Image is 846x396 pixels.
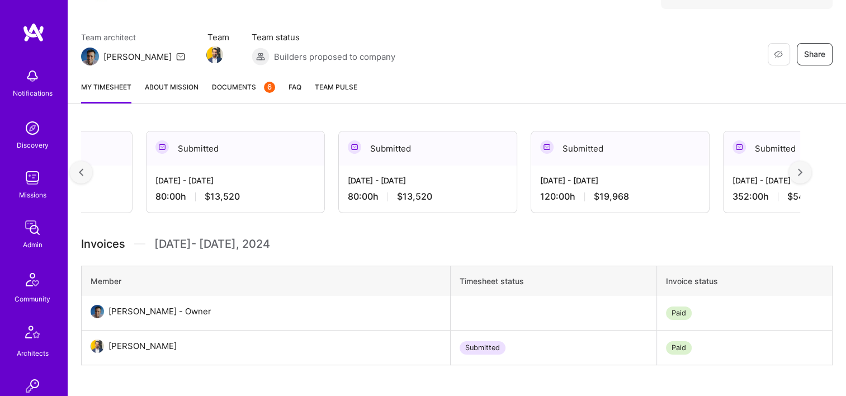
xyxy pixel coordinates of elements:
[79,168,83,176] img: left
[15,293,50,305] div: Community
[17,347,49,359] div: Architects
[19,320,46,347] img: Architects
[348,191,508,202] div: 80:00 h
[264,82,275,93] div: 6
[594,191,629,202] span: $19,968
[212,81,275,93] span: Documents
[17,139,49,151] div: Discovery
[21,167,44,189] img: teamwork
[22,22,45,43] img: logo
[531,131,709,166] div: Submitted
[666,307,692,320] div: Paid
[23,239,42,251] div: Admin
[787,191,824,202] span: $54,340
[657,266,833,296] th: Invoice status
[81,81,131,103] a: My timesheet
[804,49,825,60] span: Share
[19,189,46,201] div: Missions
[206,46,223,63] img: Team Member Avatar
[108,340,177,353] div: [PERSON_NAME]
[81,48,99,65] img: Team Architect
[348,140,361,154] img: Submitted
[451,266,657,296] th: Timesheet status
[207,31,229,43] span: Team
[155,191,315,202] div: 80:00 h
[81,31,185,43] span: Team architect
[91,305,104,318] img: User Avatar
[540,191,700,202] div: 120:00 h
[19,266,46,293] img: Community
[91,340,104,353] img: User Avatar
[397,191,432,202] span: $13,520
[540,140,554,154] img: Submitted
[274,51,395,63] span: Builders proposed to company
[134,235,145,252] img: Divider
[289,81,301,103] a: FAQ
[155,175,315,186] div: [DATE] - [DATE]
[774,50,783,59] i: icon EyeClosed
[205,191,240,202] span: $13,520
[21,117,44,139] img: discovery
[315,81,357,103] a: Team Pulse
[176,52,185,61] i: icon Mail
[82,266,451,296] th: Member
[798,168,802,176] img: right
[146,131,324,166] div: Submitted
[460,341,505,355] div: Submitted
[21,216,44,239] img: admin teamwork
[145,81,198,103] a: About Mission
[103,51,172,63] div: [PERSON_NAME]
[252,31,395,43] span: Team status
[207,45,222,64] a: Team Member Avatar
[108,305,211,318] div: [PERSON_NAME] - Owner
[339,131,517,166] div: Submitted
[154,235,270,252] span: [DATE] - [DATE] , 2024
[666,341,692,355] div: Paid
[348,175,508,186] div: [DATE] - [DATE]
[155,140,169,154] img: Submitted
[540,175,700,186] div: [DATE] - [DATE]
[81,235,125,252] span: Invoices
[212,81,275,103] a: Documents6
[732,140,746,154] img: Submitted
[252,48,270,65] img: Builders proposed to company
[797,43,833,65] button: Share
[13,87,53,99] div: Notifications
[315,83,357,91] span: Team Pulse
[21,65,44,87] img: bell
